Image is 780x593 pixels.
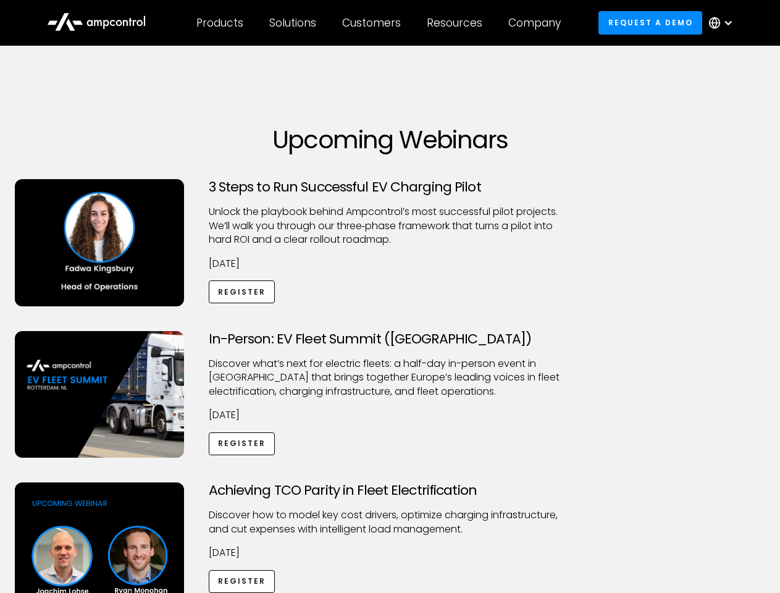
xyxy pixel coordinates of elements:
h3: Achieving TCO Parity in Fleet Electrification [209,482,572,498]
div: Company [508,16,561,30]
a: Request a demo [598,11,702,34]
h3: In-Person: EV Fleet Summit ([GEOGRAPHIC_DATA]) [209,331,572,347]
div: Resources [427,16,482,30]
div: Products [196,16,243,30]
h3: 3 Steps to Run Successful EV Charging Pilot [209,179,572,195]
a: Register [209,280,275,303]
div: Solutions [269,16,316,30]
p: Discover how to model key cost drivers, optimize charging infrastructure, and cut expenses with i... [209,508,572,536]
a: Register [209,570,275,593]
a: Register [209,432,275,455]
div: Customers [342,16,401,30]
p: [DATE] [209,408,572,422]
p: [DATE] [209,546,572,560]
p: ​Discover what’s next for electric fleets: a half-day in-person event in [GEOGRAPHIC_DATA] that b... [209,357,572,398]
p: Unlock the playbook behind Ampcontrol’s most successful pilot projects. We’ll walk you through ou... [209,205,572,246]
p: [DATE] [209,257,572,271]
h1: Upcoming Webinars [15,125,766,154]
